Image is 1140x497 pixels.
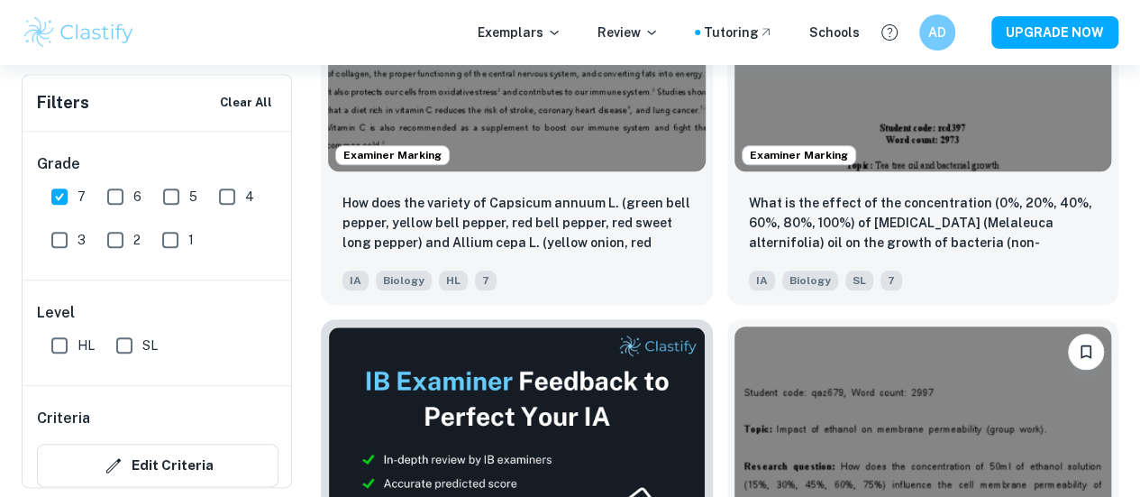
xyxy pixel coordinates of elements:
h6: Filters [37,90,89,115]
span: 7 [475,271,497,290]
span: SL [142,336,158,355]
span: 7 [78,187,86,207]
span: HL [78,336,95,355]
span: HL [439,271,468,290]
h6: AD [927,23,948,42]
span: Biology [782,271,838,290]
span: 4 [245,187,254,207]
span: IA [749,271,775,290]
span: 2 [133,230,141,250]
p: Exemplars [478,23,561,42]
h6: Level [37,302,278,324]
span: 1 [188,230,194,250]
button: Bookmark [1068,334,1104,370]
p: Review [597,23,659,42]
h6: Criteria [37,408,90,429]
span: SL [845,271,873,290]
span: Examiner Marking [743,147,855,163]
span: 3 [78,230,86,250]
button: Edit Criteria [37,444,278,487]
span: Examiner Marking [336,147,449,163]
button: UPGRADE NOW [991,16,1118,49]
span: IA [342,271,369,290]
a: Tutoring [704,23,773,42]
button: AD [919,14,955,51]
span: Biology [376,271,432,290]
p: What is the effect of the concentration (0%, 20%, 40%, 60%, 80%, 100%) of tea tree (Melaleuca alt... [749,193,1098,254]
span: 7 [880,271,902,290]
button: Help and Feedback [874,17,905,48]
img: Clastify logo [22,14,136,51]
span: 5 [189,187,197,207]
p: How does the variety of Capsicum annuum L. (green bell pepper, yellow bell pepper, red bell peppe... [342,193,691,254]
span: 6 [133,187,141,207]
h6: Grade [37,153,278,175]
a: Schools [809,23,860,42]
button: Clear All [215,89,277,116]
